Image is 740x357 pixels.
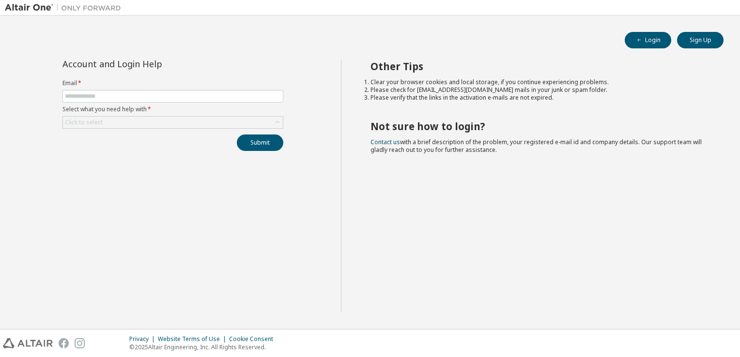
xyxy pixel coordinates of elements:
li: Please check for [EMAIL_ADDRESS][DOMAIN_NAME] mails in your junk or spam folder. [370,86,707,94]
h2: Other Tips [370,60,707,73]
div: Cookie Consent [229,335,279,343]
button: Login [625,32,671,48]
img: instagram.svg [75,338,85,348]
li: Clear your browser cookies and local storage, if you continue experiencing problems. [370,78,707,86]
div: Website Terms of Use [158,335,229,343]
div: Click to select [63,117,283,128]
p: © 2025 Altair Engineering, Inc. All Rights Reserved. [129,343,279,351]
img: Altair One [5,3,126,13]
li: Please verify that the links in the activation e-mails are not expired. [370,94,707,102]
span: with a brief description of the problem, your registered e-mail id and company details. Our suppo... [370,138,702,154]
div: Privacy [129,335,158,343]
button: Submit [237,134,283,151]
div: Account and Login Help [62,60,239,68]
button: Sign Up [677,32,724,48]
img: facebook.svg [59,338,69,348]
h2: Not sure how to login? [370,120,707,133]
a: Contact us [370,138,400,146]
label: Select what you need help with [62,105,283,113]
label: Email [62,79,283,87]
div: Click to select [65,119,103,126]
img: altair_logo.svg [3,338,53,348]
